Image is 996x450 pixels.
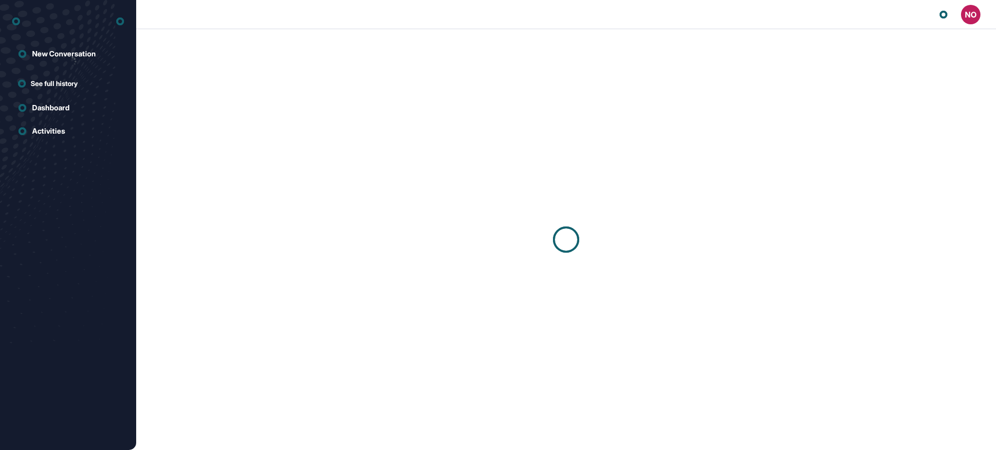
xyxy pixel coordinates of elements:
[32,127,65,136] div: Activities
[961,5,980,24] button: NO
[32,104,70,112] div: Dashboard
[12,98,124,118] a: Dashboard
[18,78,124,88] a: See full history
[32,50,96,58] div: New Conversation
[12,44,124,64] a: New Conversation
[12,121,124,141] a: Activities
[12,14,20,29] div: entrapeer-logo
[31,78,78,88] span: See full history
